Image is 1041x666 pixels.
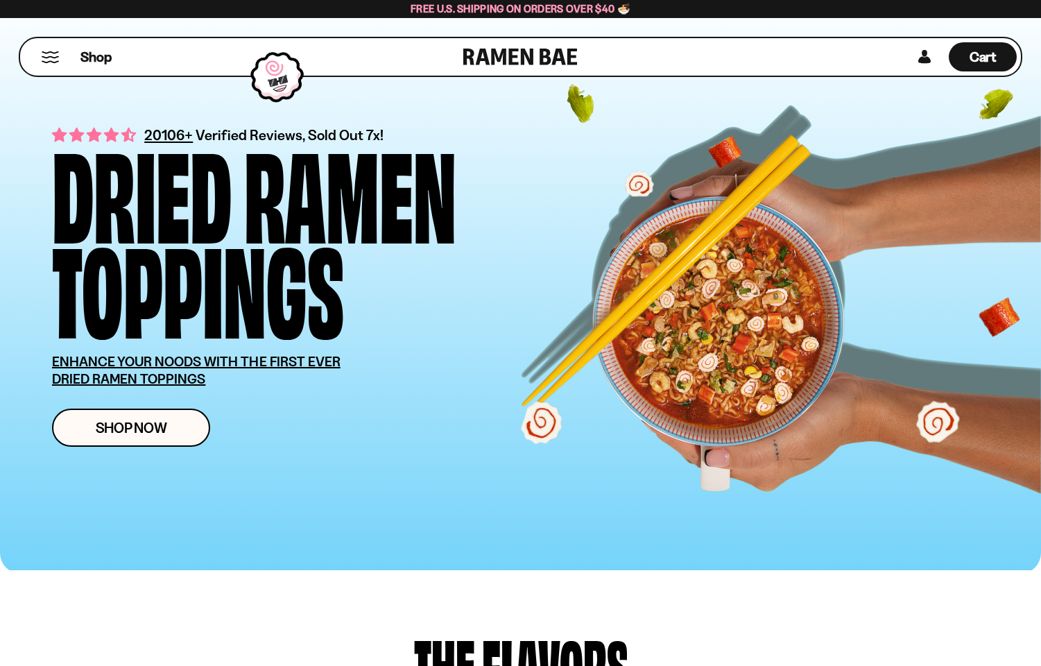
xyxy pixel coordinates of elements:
span: Shop Now [96,420,167,435]
button: Mobile Menu Trigger [41,51,60,63]
div: Ramen [244,142,456,237]
div: Toppings [52,237,344,332]
a: Shop Now [52,409,210,447]
a: Cart [949,38,1017,76]
span: Cart [970,49,997,65]
div: Dried [52,142,232,237]
span: Shop [80,48,112,67]
span: Free U.S. Shipping on Orders over $40 🍜 [411,2,630,15]
a: Shop [80,42,112,71]
u: ENHANCE YOUR NOODS WITH THE FIRST EVER DRIED RAMEN TOPPINGS [52,353,341,387]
